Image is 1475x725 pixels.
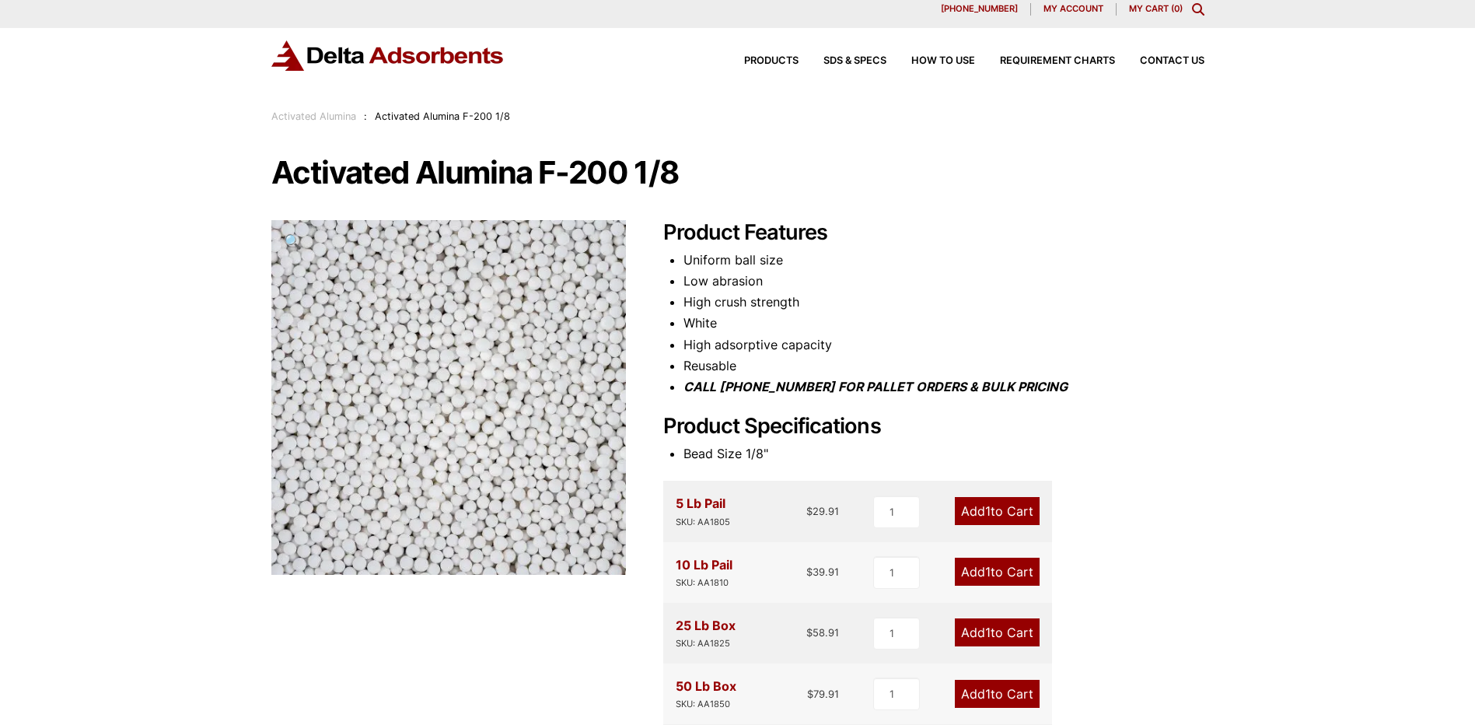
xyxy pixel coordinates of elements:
a: Add1to Cart [955,497,1040,525]
span: 1 [985,503,991,519]
a: Add1to Cart [955,618,1040,646]
div: SKU: AA1850 [676,697,736,712]
span: $ [806,566,813,578]
li: Low abrasion [683,271,1204,292]
div: SKU: AA1825 [676,636,736,651]
a: My Cart (0) [1129,3,1183,14]
span: $ [807,688,813,700]
li: High adsorptive capacity [683,334,1204,355]
a: Products [719,56,799,66]
div: 5 Lb Pail [676,493,730,529]
li: White [683,313,1204,334]
span: How to Use [911,56,975,66]
span: $ [806,505,813,517]
img: Delta Adsorbents [271,40,505,71]
a: How to Use [886,56,975,66]
li: Bead Size 1/8" [683,443,1204,464]
span: 1 [985,686,991,702]
span: My account [1043,5,1103,13]
a: Add1to Cart [955,558,1040,586]
div: SKU: AA1805 [676,515,730,530]
span: Contact Us [1140,56,1204,66]
div: 25 Lb Box [676,615,736,651]
span: 0 [1174,3,1180,14]
h1: Activated Alumina F-200 1/8 [271,156,1204,189]
li: Reusable [683,355,1204,377]
span: 1 [985,564,991,580]
a: My account [1031,3,1117,16]
a: SDS & SPECS [799,56,886,66]
span: : [364,110,367,122]
span: Activated Alumina F-200 1/8 [375,110,510,122]
i: CALL [PHONE_NUMBER] FOR PALLET ORDERS & BULK PRICING [683,379,1068,394]
a: Activated Alumina [271,110,356,122]
bdi: 79.91 [807,688,839,700]
div: 10 Lb Pail [676,555,732,590]
span: Products [744,56,799,66]
span: [PHONE_NUMBER] [941,5,1018,13]
span: 1 [985,625,991,640]
div: Toggle Modal Content [1192,3,1204,16]
bdi: 39.91 [806,566,839,578]
a: View full-screen image gallery [271,220,314,263]
span: 🔍 [284,233,302,250]
li: Uniform ball size [683,250,1204,271]
span: SDS & SPECS [823,56,886,66]
a: Requirement Charts [975,56,1115,66]
span: Requirement Charts [1000,56,1115,66]
h2: Product Specifications [663,414,1204,440]
a: Add1to Cart [955,680,1040,708]
bdi: 29.91 [806,505,839,517]
a: Contact Us [1115,56,1204,66]
li: High crush strength [683,292,1204,313]
bdi: 58.91 [806,626,839,639]
div: 50 Lb Box [676,676,736,712]
div: SKU: AA1810 [676,576,732,590]
span: $ [806,626,813,639]
h2: Product Features [663,220,1204,246]
a: [PHONE_NUMBER] [928,3,1031,16]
